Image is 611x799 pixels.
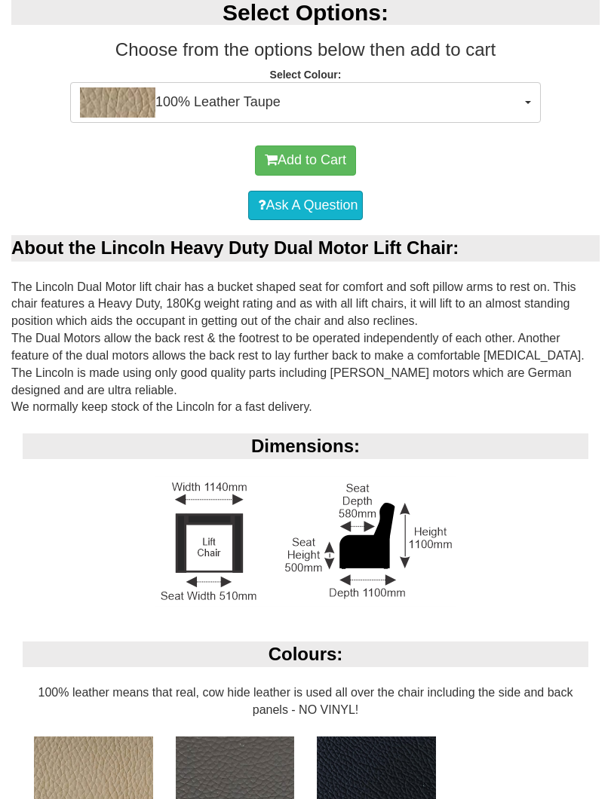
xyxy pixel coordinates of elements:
[80,87,521,118] span: 100% Leather Taupe
[155,476,456,607] img: Lift Chair
[11,235,600,261] div: About the Lincoln Heavy Duty Dual Motor Lift Chair:
[11,40,600,60] h3: Choose from the options below then add to cart
[70,82,541,123] button: 100% Leather Taupe100% Leather Taupe
[248,191,362,221] a: Ask A Question
[270,69,342,81] strong: Select Colour:
[80,87,155,118] img: 100% Leather Taupe
[23,641,588,667] div: Colours:
[23,433,588,459] div: Dimensions:
[255,145,356,176] button: Add to Cart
